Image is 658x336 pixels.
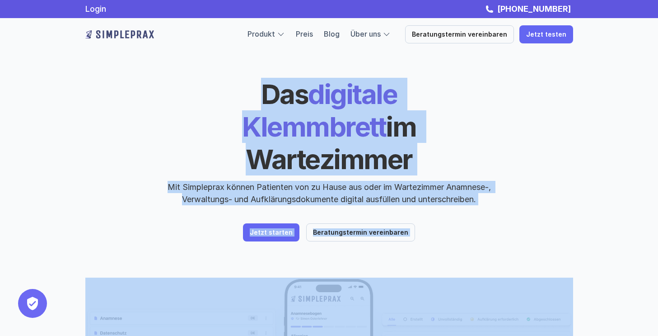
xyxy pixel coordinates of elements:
[313,229,408,237] p: Beratungstermin vereinbaren
[246,110,421,175] span: im Wartezimmer
[173,78,485,175] h1: digitale Klemmbrett
[519,25,573,43] a: Jetzt testen
[247,29,275,38] a: Produkt
[412,31,507,38] p: Beratungstermin vereinbaren
[495,4,573,14] a: [PHONE_NUMBER]
[160,181,499,205] p: Mit Simpleprax können Patienten von zu Hause aus oder im Wartezimmer Anamnese-, Verwaltungs- und ...
[306,223,415,241] a: Beratungstermin vereinbaren
[324,29,340,38] a: Blog
[243,223,299,241] a: Jetzt starten
[250,229,293,237] p: Jetzt starten
[526,31,566,38] p: Jetzt testen
[497,4,571,14] strong: [PHONE_NUMBER]
[405,25,514,43] a: Beratungstermin vereinbaren
[296,29,313,38] a: Preis
[85,4,106,14] a: Login
[350,29,381,38] a: Über uns
[261,78,308,110] span: Das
